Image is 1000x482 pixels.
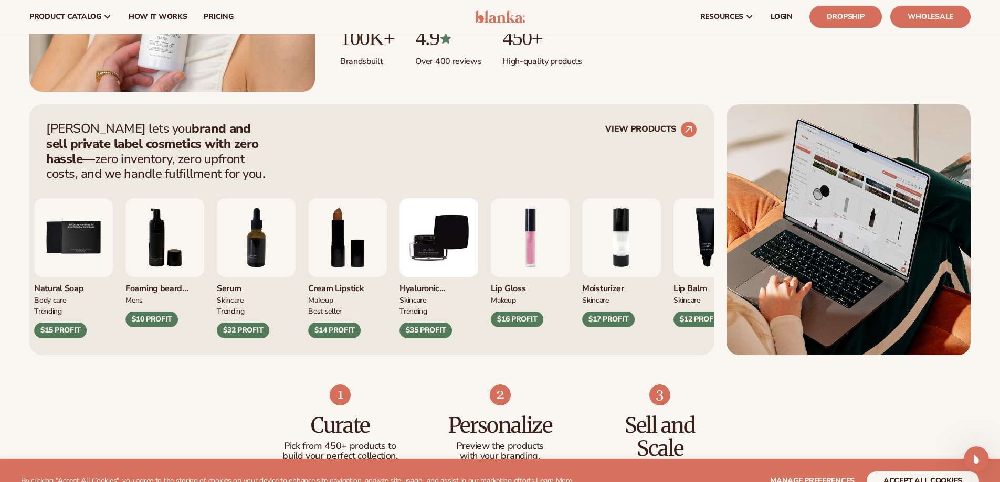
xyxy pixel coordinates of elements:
button: Send us a message [48,295,162,316]
p: with your branding. [441,451,559,462]
div: Blanka [35,86,59,97]
p: Pick from 450+ products to build your perfect collection. [281,441,399,462]
div: Close [184,4,203,23]
img: Nature bar of soap. [34,198,113,277]
div: MAKEUP [491,294,570,305]
div: BODY Care [34,294,113,305]
a: Dropship [809,6,882,28]
span: LOGIN [771,13,793,21]
div: mens [125,294,204,305]
div: SKINCARE [399,294,478,305]
img: Pink lip gloss. [491,198,570,277]
p: Preview the products [441,441,559,452]
button: Messages [70,327,140,369]
a: Wholesale [890,6,971,28]
div: $15 PROFIT [34,323,87,338]
img: Hyaluronic Moisturizer [399,198,478,277]
div: SKINCARE [217,294,296,305]
div: $16 PROFIT [491,312,543,327]
div: $32 PROFIT [217,323,269,338]
iframe: To enrich screen reader interactions, please activate Accessibility in Grammarly extension settings [964,446,989,472]
img: Rochelle avatar [19,43,31,56]
span: pricing [204,13,233,21]
img: Shopify Image 7 [330,384,351,405]
img: Shopify Image 8 [490,384,511,405]
div: Blanka [35,47,59,58]
span: Home [24,354,46,361]
div: 8 / 9 [308,198,387,338]
span: Hey there 👋 How can we help? Talk to our team. Search for helpful articles. [35,76,314,84]
button: Help [140,327,210,369]
div: Hyaluronic moisturizer [399,277,478,294]
h1: Messages [78,5,134,23]
img: Foaming beard wash. [125,198,204,277]
div: $35 PROFIT [399,323,452,338]
img: logo [475,10,525,23]
div: TRENDING [399,305,478,316]
div: • [DATE] [61,86,91,97]
h3: Personalize [441,414,559,437]
img: Andie avatar [11,82,24,94]
div: Lip Gloss [491,277,570,294]
div: Foaming beard wash [125,277,204,294]
span: resources [700,13,743,21]
img: Smoothing lip balm. [673,198,752,277]
p: Over 400 reviews [415,50,481,67]
img: Shopify Image 5 [727,104,971,355]
div: BEST SELLER [308,305,387,316]
img: Collagen and retinol serum. [217,198,296,277]
p: 4.9 [415,27,481,50]
p: 450+ [502,27,582,50]
div: Moisturizer [582,277,661,294]
span: Messages [85,354,125,361]
div: 7 / 9 [217,198,296,338]
span: How It Works [129,13,187,21]
div: SKINCARE [673,294,752,305]
p: High-quality products [502,50,582,67]
div: Natural Soap [34,277,113,294]
div: SKINCARE [582,294,661,305]
img: Andie avatar [11,43,24,56]
div: $10 PROFIT [125,312,178,327]
div: 5 / 9 [34,198,113,338]
div: Lip Balm [673,277,752,294]
img: Shopify Image 9 [649,384,670,405]
h3: Curate [281,414,399,437]
div: 3 / 9 [673,198,752,327]
div: 6 / 9 [125,198,204,327]
div: Serum [217,277,296,294]
p: [PERSON_NAME] lets you —zero inventory, zero upfront costs, and we handle fulfillment for you. [46,121,272,181]
img: Luxury cream lipstick. [308,198,387,277]
div: TRENDING [217,305,296,316]
span: Help [166,354,183,361]
p: Brands built [340,50,394,67]
span: product catalog [29,13,101,21]
h3: Sell and Scale [601,414,719,460]
img: Moisturizing lotion. [582,198,661,277]
p: 100K+ [340,27,394,50]
div: 9 / 9 [399,198,478,338]
div: TRENDING [34,305,113,316]
strong: brand and sell private label cosmetics with zero hassle [46,120,259,167]
div: MAKEUP [308,294,387,305]
span: Hey there 👋 Have questions about private label? Talk to our team. Search for helpful articles or ... [35,37,443,46]
div: Cream Lipstick [308,277,387,294]
div: $12 PROFIT [673,312,726,327]
div: $17 PROFIT [582,312,635,327]
div: $14 PROFIT [308,323,361,338]
div: 1 / 9 [491,198,570,327]
div: 2 / 9 [582,198,661,327]
img: Rochelle avatar [19,82,31,94]
div: • 23h ago [61,47,96,58]
a: VIEW PRODUCTS [605,121,697,138]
